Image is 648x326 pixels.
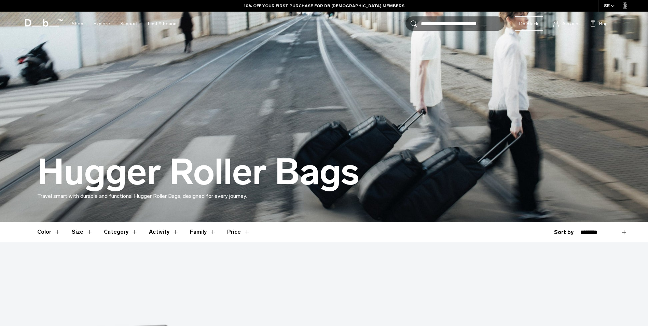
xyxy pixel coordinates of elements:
[149,222,179,242] button: Toggle Filter
[599,20,608,27] span: Bag
[227,222,250,242] button: Toggle Price
[562,20,580,27] span: Account
[553,19,580,28] a: Account
[72,222,93,242] button: Toggle Filter
[67,12,182,36] nav: Main Navigation
[244,3,404,9] a: 10% OFF YOUR FIRST PURCHASE FOR DB [DEMOGRAPHIC_DATA] MEMBERS
[104,222,138,242] button: Toggle Filter
[37,222,61,242] button: Toggle Filter
[37,193,247,199] span: Travel smart with durable and functional Hugger Roller Bags, designed for every journey.
[94,12,110,36] a: Explore
[190,222,216,242] button: Toggle Filter
[590,19,608,28] button: Bag
[37,152,359,192] h1: Hugger Roller Bags
[148,12,177,36] a: Lost & Found
[72,12,83,36] a: Shop
[120,12,138,36] a: Support
[515,16,543,31] a: Db Black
